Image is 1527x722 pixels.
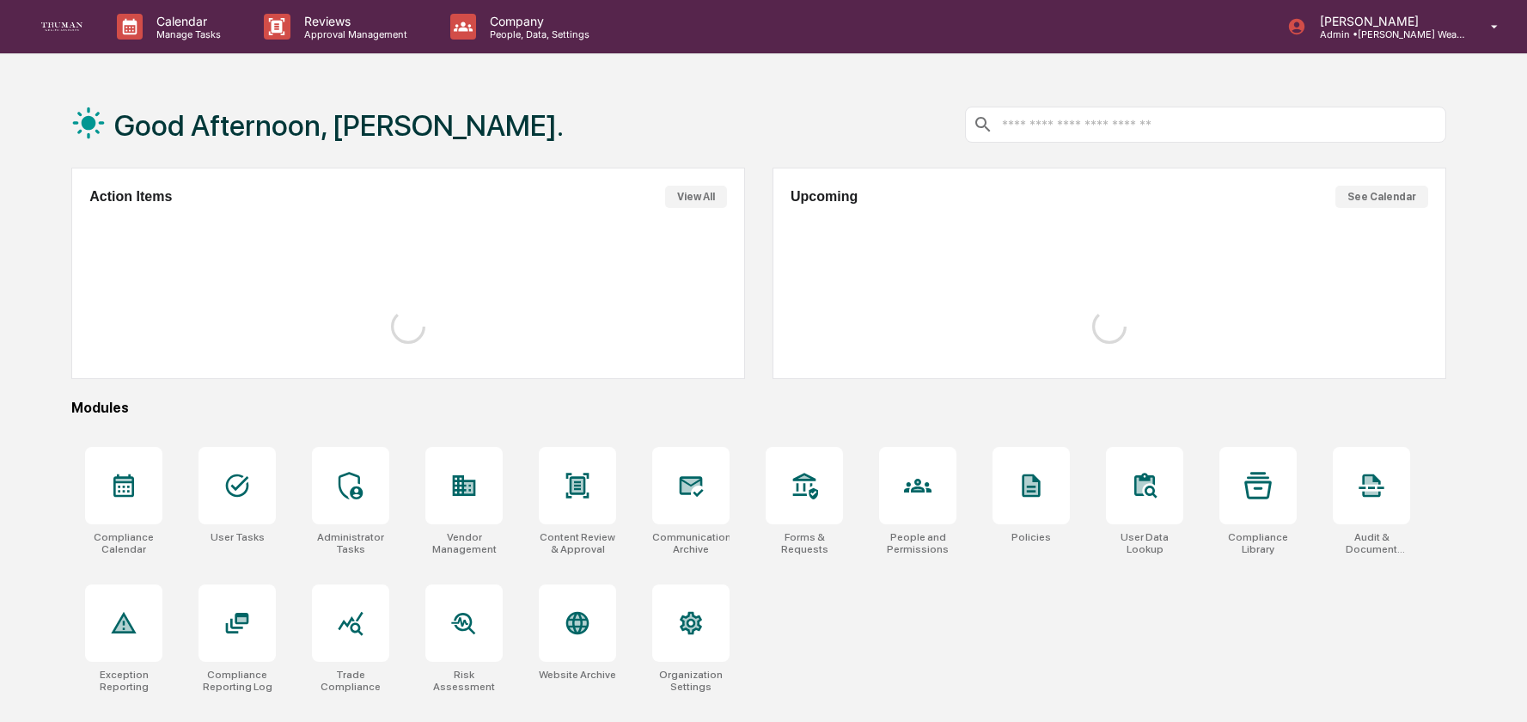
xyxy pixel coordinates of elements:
[539,531,616,555] div: Content Review & Approval
[425,531,503,555] div: Vendor Management
[89,189,172,205] h2: Action Items
[539,669,616,681] div: Website Archive
[476,14,598,28] p: Company
[766,531,843,555] div: Forms & Requests
[41,22,82,32] img: logo
[199,669,276,693] div: Compliance Reporting Log
[791,189,858,205] h2: Upcoming
[143,28,229,40] p: Manage Tasks
[85,531,162,555] div: Compliance Calendar
[1335,186,1428,208] button: See Calendar
[290,28,416,40] p: Approval Management
[652,669,730,693] div: Organization Settings
[143,14,229,28] p: Calendar
[71,400,1445,416] div: Modules
[476,28,598,40] p: People, Data, Settings
[1306,28,1466,40] p: Admin • [PERSON_NAME] Wealth
[879,531,956,555] div: People and Permissions
[114,108,564,143] h1: Good Afternoon, [PERSON_NAME].
[290,14,416,28] p: Reviews
[1106,531,1183,555] div: User Data Lookup
[665,186,727,208] button: View All
[211,531,265,543] div: User Tasks
[1306,14,1466,28] p: [PERSON_NAME]
[312,669,389,693] div: Trade Compliance
[425,669,503,693] div: Risk Assessment
[1011,531,1051,543] div: Policies
[1219,531,1297,555] div: Compliance Library
[85,669,162,693] div: Exception Reporting
[652,531,730,555] div: Communications Archive
[312,531,389,555] div: Administrator Tasks
[1333,531,1410,555] div: Audit & Document Logs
